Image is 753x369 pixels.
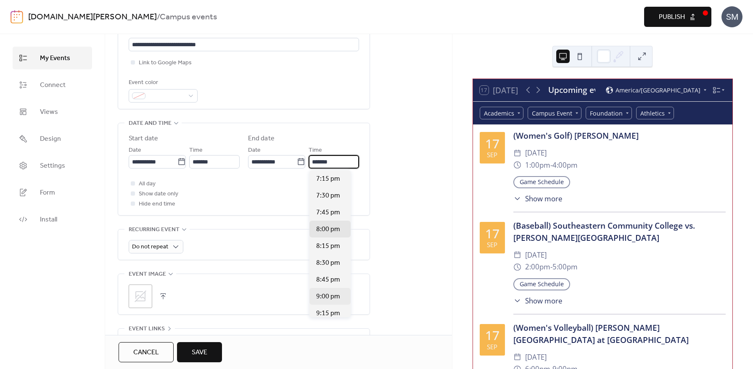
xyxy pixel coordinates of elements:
[13,100,92,123] a: Views
[129,119,172,129] span: Date and time
[157,9,160,25] b: /
[485,137,499,150] div: 17
[139,199,175,209] span: Hide end time
[487,344,497,350] div: Sep
[248,145,261,156] span: Date
[525,351,547,364] span: [DATE]
[550,159,552,171] span: -
[118,329,370,346] div: •••
[513,322,726,346] div: (Women's Volleyball) [PERSON_NAME][GEOGRAPHIC_DATA] at [GEOGRAPHIC_DATA]
[13,181,92,204] a: Form
[129,145,141,156] span: Date
[316,208,340,218] span: 7:45 pm
[40,107,58,117] span: Views
[129,78,196,88] div: Event color
[129,225,180,235] span: Recurring event
[513,249,521,261] div: ​
[316,174,340,184] span: 7:15 pm
[248,134,275,144] div: End date
[552,261,578,273] span: 5:00pm
[316,258,340,268] span: 8:30 pm
[28,9,157,25] a: [DOMAIN_NAME][PERSON_NAME]
[525,193,562,204] span: Show more
[525,261,550,273] span: 2:00pm
[487,242,497,248] div: Sep
[13,47,92,69] a: My Events
[552,159,578,171] span: 4:00pm
[177,342,222,362] button: Save
[40,134,61,144] span: Design
[513,193,563,204] button: ​Show more
[513,147,521,159] div: ​
[129,269,166,279] span: Event image
[13,208,92,231] a: Install
[133,348,159,358] span: Cancel
[316,292,340,302] span: 9:00 pm
[525,159,550,171] span: 1:00pm
[485,227,499,240] div: 17
[139,58,192,68] span: Link to Google Maps
[139,189,178,199] span: Show date only
[40,215,57,225] span: Install
[548,84,595,96] div: Upcoming events
[316,308,340,319] span: 9:15 pm
[316,275,340,285] span: 8:45 pm
[119,342,174,362] button: Cancel
[129,285,152,308] div: ;
[616,87,700,93] span: America/[GEOGRAPHIC_DATA]
[513,193,521,204] div: ​
[139,179,156,189] span: All day
[189,145,203,156] span: Time
[40,161,65,171] span: Settings
[316,224,340,235] span: 8:00 pm
[129,324,165,334] span: Event links
[309,145,322,156] span: Time
[40,53,70,63] span: My Events
[644,7,711,27] button: Publish
[513,295,563,306] button: ​Show more
[316,191,340,201] span: 7:30 pm
[487,152,497,158] div: Sep
[525,249,547,261] span: [DATE]
[132,241,168,253] span: Do not repeat
[513,159,521,171] div: ​
[160,9,217,25] b: Campus events
[485,329,499,342] div: 17
[129,26,357,37] div: Location
[13,154,92,177] a: Settings
[13,74,92,96] a: Connect
[316,241,340,251] span: 8:15 pm
[550,261,552,273] span: -
[525,147,547,159] span: [DATE]
[129,134,158,144] div: Start date
[513,261,521,273] div: ​
[513,295,521,306] div: ​
[513,130,726,142] div: (Women's Golf) [PERSON_NAME]
[525,295,562,306] span: Show more
[40,188,55,198] span: Form
[659,12,685,22] span: Publish
[13,127,92,150] a: Design
[513,351,521,364] div: ​
[513,220,726,244] div: (Baseball) Southeastern Community College vs. [PERSON_NAME][GEOGRAPHIC_DATA]
[40,80,66,90] span: Connect
[721,6,742,27] div: SM
[11,10,23,24] img: logo
[192,348,207,358] span: Save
